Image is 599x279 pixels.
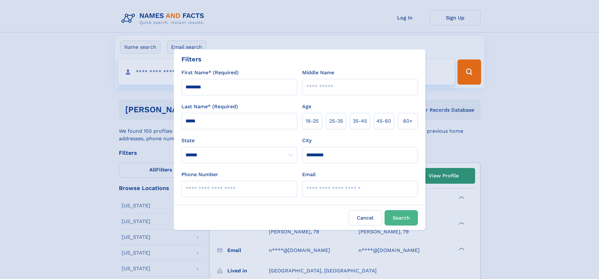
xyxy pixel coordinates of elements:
[181,54,202,64] div: Filters
[349,210,382,226] label: Cancel
[302,171,316,178] label: Email
[376,117,391,125] span: 45‑60
[181,171,218,178] label: Phone Number
[181,69,239,76] label: First Name* (Required)
[181,137,297,144] label: State
[403,117,413,125] span: 60+
[302,103,311,110] label: Age
[181,103,238,110] label: Last Name* (Required)
[353,117,367,125] span: 35‑45
[302,137,312,144] label: City
[306,117,319,125] span: 18‑25
[302,69,334,76] label: Middle Name
[329,117,343,125] span: 25‑35
[385,210,418,226] button: Search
